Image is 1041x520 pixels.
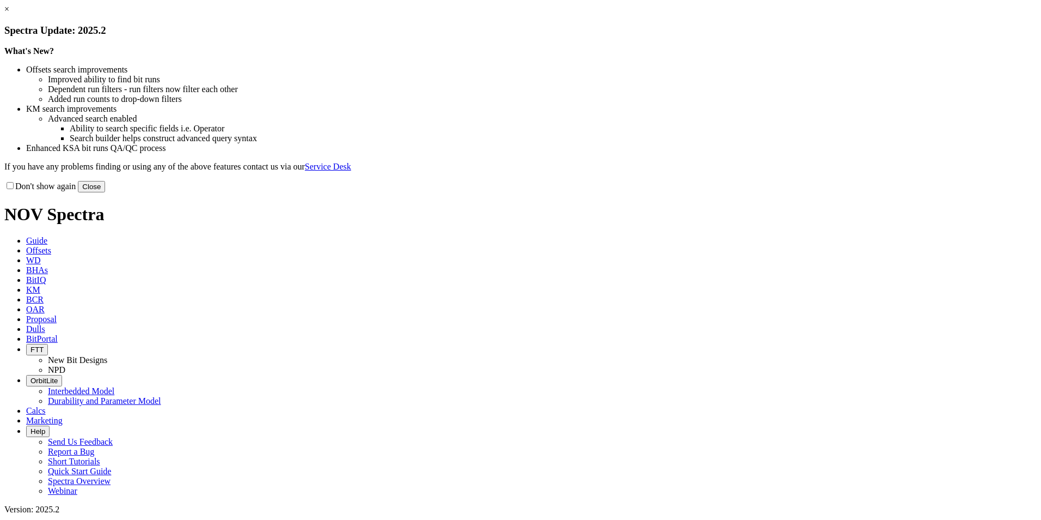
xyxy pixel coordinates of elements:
h1: NOV Spectra [4,204,1037,225]
li: Enhanced KSA bit runs QA/QC process [26,143,1037,153]
span: Guide [26,236,47,245]
li: Search builder helps construct advanced query syntax [70,134,1037,143]
span: BitIQ [26,275,46,285]
button: Close [78,181,105,192]
a: Interbedded Model [48,386,114,396]
a: Send Us Feedback [48,437,113,446]
span: Calcs [26,406,46,415]
h3: Spectra Update: 2025.2 [4,25,1037,37]
span: OrbitLite [30,377,58,385]
div: Version: 2025.2 [4,505,1037,515]
li: Improved ability to find bit runs [48,75,1037,84]
a: Webinar [48,486,77,495]
a: Spectra Overview [48,476,111,486]
input: Don't show again [7,182,14,189]
span: Marketing [26,416,63,425]
span: Help [30,427,45,436]
span: FTT [30,346,44,354]
a: × [4,4,9,14]
a: New Bit Designs [48,355,107,365]
li: Offsets search improvements [26,65,1037,75]
a: Durability and Parameter Model [48,396,161,406]
a: Report a Bug [48,447,94,456]
span: Offsets [26,246,51,255]
li: Dependent run filters - run filters now filter each other [48,84,1037,94]
label: Don't show again [4,182,76,191]
a: Service Desk [305,162,351,171]
li: Added run counts to drop-down filters [48,94,1037,104]
li: Advanced search enabled [48,114,1037,124]
strong: What's New? [4,46,54,56]
li: KM search improvements [26,104,1037,114]
span: BCR [26,295,44,304]
span: Dulls [26,324,45,334]
p: If you have any problems finding or using any of the above features contact us via our [4,162,1037,172]
span: BHAs [26,265,48,275]
span: BitPortal [26,334,58,343]
span: WD [26,256,41,265]
a: Quick Start Guide [48,467,111,476]
li: Ability to search specific fields i.e. Operator [70,124,1037,134]
a: NPD [48,365,65,374]
span: Proposal [26,315,57,324]
a: Short Tutorials [48,457,100,466]
span: OAR [26,305,45,314]
span: KM [26,285,40,294]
